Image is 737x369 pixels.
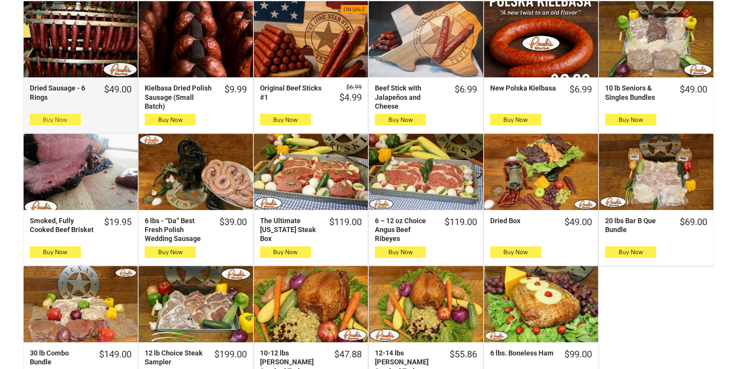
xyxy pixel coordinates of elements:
button: Buy Now [145,114,196,125]
button: Buy Now [490,246,541,258]
button: Buy Now [30,114,81,125]
span: Buy Now [503,116,528,123]
div: Dried Sausage - 6 Rings [30,84,94,102]
div: 12 lb Choice Steak Sampler [145,348,204,367]
span: Buy Now [273,116,298,123]
a: $119.006 – 12 oz Choice Angus Beef Ribeyes [369,216,483,243]
span: Buy Now [158,116,183,123]
span: Buy Now [158,248,183,256]
a: 10 lb Seniors &amp; Singles Bundles [599,1,713,77]
span: Buy Now [273,248,298,256]
div: 6 lbs. Boneless Ham [490,348,554,357]
div: 6 – 12 oz Choice Angus Beef Ribeyes [375,216,434,243]
span: Buy Now [619,116,643,123]
a: 6 lbs - “Da” Best Fresh Polish Wedding Sausage [139,134,253,210]
div: $4.99 [339,92,362,104]
span: Buy Now [503,248,528,256]
div: 30 lb Combo Bundle [30,348,89,367]
a: $49.00Dried Sausage - 6 Rings [24,84,138,102]
a: $6.99New Polska Kielbasa [484,84,598,96]
div: $39.00 [219,216,247,228]
button: Buy Now [260,246,311,258]
div: 6 lbs - “Da” Best Fresh Polish Wedding Sausage [145,216,209,243]
a: Dried Sausage - 6 Rings [24,1,138,77]
a: 12 lb Choice Steak Sampler [139,266,253,342]
a: $6.99 $4.99Original Beef Sticks #1 [254,84,368,104]
a: $6.99Beef Stick with Jalapeños and Cheese [369,84,483,111]
a: $69.0020 lbs Bar B Que Bundle [599,216,713,234]
span: Buy Now [43,248,67,256]
button: Buy Now [490,114,541,125]
a: $9.99Kielbasa Dried Polish Sausage (Small Batch) [139,84,253,111]
div: $49.00 [104,84,132,96]
div: Dried Box [490,216,554,225]
a: Kielbasa Dried Polish Sausage (Small Batch) [139,1,253,77]
div: $55.86 [450,348,477,360]
div: $47.88 [334,348,362,360]
button: Buy Now [605,114,656,125]
a: 12-14 lbs Pruski&#39;s Smoked Turkeys [369,266,483,342]
a: Smoked, Fully Cooked Beef Brisket [24,134,138,210]
div: $9.99 [224,84,247,96]
button: Buy Now [30,246,81,258]
a: $49.00Dried Box [484,216,598,228]
div: Beef Stick with Jalapeños and Cheese [375,84,444,111]
div: $69.00 [680,216,707,228]
a: New Polska Kielbasa [484,1,598,77]
a: $39.006 lbs - “Da” Best Fresh Polish Wedding Sausage [139,216,253,243]
div: The Ultimate [US_STATE] Steak Box [260,216,319,243]
div: Original Beef Sticks #1 [260,84,329,102]
div: $6.99 [455,84,477,96]
button: Buy Now [605,246,656,258]
div: 20 lbs Bar B Que Bundle [605,216,669,234]
a: Dried Box [484,134,598,210]
a: 6 – 12 oz Choice Angus Beef Ribeyes [369,134,483,210]
button: Buy Now [375,246,426,258]
div: $119.00 [445,216,477,228]
div: $99.00 [564,348,592,360]
div: $6.99 [569,84,592,96]
button: Buy Now [260,114,311,125]
a: $49.0010 lb Seniors & Singles Bundles [599,84,713,102]
button: Buy Now [375,114,426,125]
a: 20 lbs Bar B Que Bundle [599,134,713,210]
span: Buy Now [388,248,413,256]
div: $149.00 [99,348,132,360]
span: Buy Now [619,248,643,256]
div: Smoked, Fully Cooked Beef Brisket [30,216,94,234]
div: 10 lb Seniors & Singles Bundles [605,84,669,102]
a: 30 lb Combo Bundle [24,266,138,342]
a: $199.0012 lb Choice Steak Sampler [139,348,253,367]
a: The Ultimate Texas Steak Box [254,134,368,210]
div: $49.00 [680,84,707,96]
div: On Sale [344,6,365,14]
div: Kielbasa Dried Polish Sausage (Small Batch) [145,84,214,111]
div: $119.00 [329,216,362,228]
a: On SaleOriginal Beef Sticks #1 [254,1,368,77]
div: $49.00 [564,216,592,228]
a: $149.0030 lb Combo Bundle [24,348,138,367]
button: Buy Now [145,246,196,258]
a: $99.006 lbs. Boneless Ham [484,348,598,360]
a: 10-12 lbs Pruski&#39;s Smoked Turkeys [254,266,368,342]
div: $19.95 [104,216,132,228]
a: $19.95Smoked, Fully Cooked Beef Brisket [24,216,138,234]
s: $6.99 [346,84,362,91]
a: 6 lbs. Boneless Ham [484,266,598,342]
div: New Polska Kielbasa [490,84,559,92]
span: Buy Now [43,116,67,123]
span: Buy Now [388,116,413,123]
div: $199.00 [214,348,247,360]
a: $119.00The Ultimate [US_STATE] Steak Box [254,216,368,243]
a: Beef Stick with Jalapeños and Cheese [369,1,483,77]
